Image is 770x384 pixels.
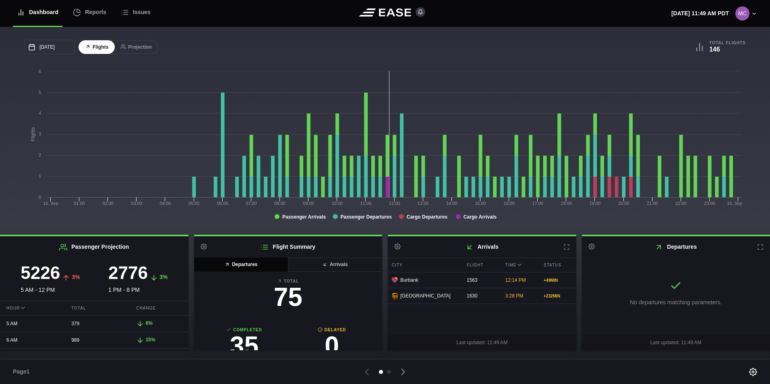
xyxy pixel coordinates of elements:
text: 11:00 [360,201,372,206]
img: 1153cdcb26907aa7d1cda5a03a6cdb74 [735,6,749,21]
text: 07:00 [246,201,257,206]
text: 0 [39,195,41,200]
button: Arrivals [288,258,382,272]
h2: Arrivals [388,236,576,258]
text: 22:00 [675,201,687,206]
button: Flights [79,40,115,54]
text: 1 [39,173,41,178]
div: + 49 MIN [544,277,572,283]
text: 21:00 [647,201,658,206]
text: 04:00 [160,201,171,206]
text: 16:00 [503,201,515,206]
a: Total75 [201,278,376,314]
a: Completed35 [201,327,288,363]
text: 6 [39,69,41,74]
text: 17:00 [532,201,543,206]
div: + 232 MIN [544,293,572,299]
text: 03:00 [131,201,143,206]
div: Total [65,301,123,315]
b: Total [201,278,376,284]
b: 146 [709,46,720,53]
b: Delayed [288,327,376,333]
b: Completed [201,327,288,333]
span: 6% [146,320,153,326]
span: Burbank [400,277,418,284]
div: City [388,258,461,272]
a: Delayed0 [288,327,376,363]
span: 3:28 PM [505,293,524,299]
tspan: 15. Sep [43,201,58,206]
div: Last updated: 11:49 AM [388,335,576,350]
div: 597 [65,349,123,364]
input: mm/dd/yyyy [24,40,75,54]
text: 12:00 [389,201,400,206]
text: 09:00 [303,201,314,206]
text: 5 [39,90,41,95]
span: [GEOGRAPHIC_DATA] [400,292,451,299]
tspan: Flights [30,127,36,141]
div: 5 AM - 12 PM [6,264,94,294]
span: 3% [159,274,168,280]
div: 1 PM - 8 PM [94,264,182,294]
text: 13:00 [418,201,429,206]
b: Total Flights [709,40,746,45]
tspan: Cargo Arrivals [464,214,497,220]
h2: Flight Summary [194,236,383,258]
h3: 0 [288,333,376,359]
text: 08:00 [274,201,286,206]
div: 1563 [463,273,499,288]
tspan: 16. Sep [727,201,742,206]
text: 15:00 [475,201,486,206]
p: [DATE] 11:49 AM PDT [671,9,729,18]
text: 18:00 [561,201,572,206]
button: Projection [114,40,158,54]
button: Departures [194,258,289,272]
div: 379 [65,316,123,331]
text: 02:00 [102,201,114,206]
text: 10:00 [331,201,343,206]
text: 19:00 [590,201,601,206]
h3: 75 [201,284,376,310]
div: 989 [65,332,123,348]
text: 23:00 [704,201,715,206]
text: 4 [39,111,41,116]
div: Status [540,258,576,272]
span: Page 1 [13,367,33,376]
text: 20:00 [618,201,629,206]
p: No departures matching parameters. [630,298,722,307]
h3: 35 [201,333,288,359]
text: 14:00 [446,201,457,206]
div: Time [501,258,538,272]
text: 2 [39,153,41,157]
text: 05:00 [188,201,200,206]
h3: 2776 [108,264,148,282]
h3: 5226 [21,264,60,282]
span: 12:14 PM [505,277,526,283]
div: Change [130,301,188,315]
span: 3% [72,274,80,280]
tspan: Passenger Departures [340,214,392,220]
div: 1630 [463,288,499,303]
span: 15% [146,337,155,343]
tspan: Cargo Departures [407,214,448,220]
text: 3 [39,132,41,136]
text: 01:00 [74,201,85,206]
text: 06:00 [217,201,228,206]
div: Flight [463,258,499,272]
tspan: Passenger Arrivals [282,214,326,220]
